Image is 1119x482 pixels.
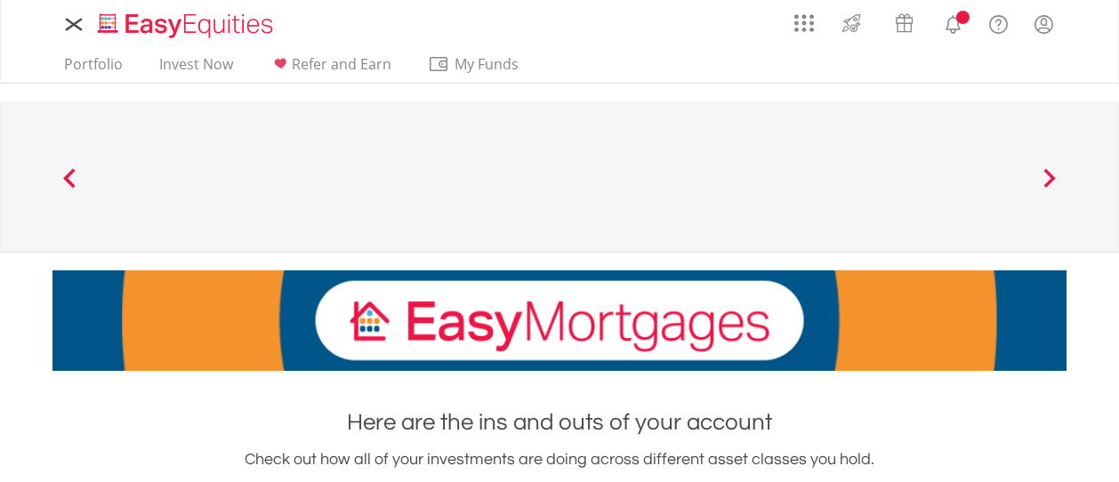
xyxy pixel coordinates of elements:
a: Portfolio [57,55,130,83]
a: My Profile [1021,4,1067,44]
span: Refer and Earn [292,54,391,74]
img: grid-menu-icon.svg [794,13,814,33]
img: EasyEquities_Logo.png [94,11,280,40]
a: Home page [91,4,280,40]
img: EasyMortage Promotion Banner [52,270,1067,371]
a: Notifications [930,4,976,40]
a: Invest Now [152,55,240,83]
a: AppsGrid [783,4,825,33]
span: My Funds [428,52,544,76]
img: thrive-v2.svg [837,9,866,37]
img: vouchers-v2.svg [890,9,919,37]
a: Vouchers [878,4,930,37]
a: FAQ's and Support [976,4,1021,40]
a: Refer and Earn [262,55,398,83]
h1: Here are the ins and outs of your account [52,406,1067,438]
